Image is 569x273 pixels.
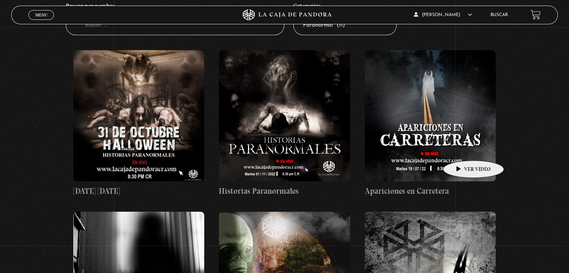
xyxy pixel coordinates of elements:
[219,50,350,197] a: Historias Paranormales
[35,13,48,17] span: Menu
[490,13,508,17] a: Buscar
[414,13,472,17] span: [PERSON_NAME]
[365,50,496,197] a: Apariciones en Carretera
[73,50,204,197] a: [DATE] [DATE]
[530,10,541,20] a: View your shopping cart
[365,185,496,197] h4: Apariciones en Carretera
[219,185,350,197] h4: Historias Paranormales
[33,19,50,24] span: Cerrar
[73,185,204,197] h4: [DATE] [DATE]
